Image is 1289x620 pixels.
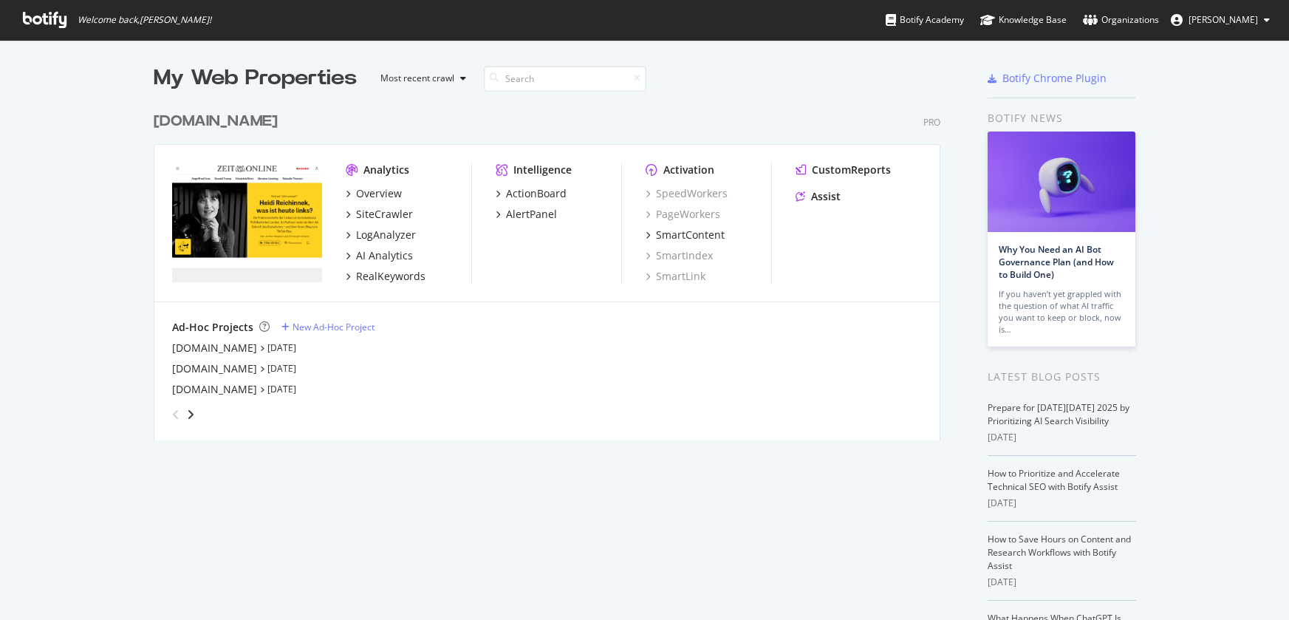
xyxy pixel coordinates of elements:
[1189,13,1258,26] span: Judith Lungstraß
[1002,71,1107,86] div: Botify Chrome Plugin
[267,341,296,354] a: [DATE]
[886,13,964,27] div: Botify Academy
[172,341,257,355] a: [DOMAIN_NAME]
[154,111,278,132] div: [DOMAIN_NAME]
[78,14,211,26] span: Welcome back, [PERSON_NAME] !
[513,163,572,177] div: Intelligence
[988,576,1136,589] div: [DATE]
[172,163,322,282] img: www.zeit.de
[293,321,375,333] div: New Ad-Hoc Project
[811,189,841,204] div: Assist
[172,361,257,376] a: [DOMAIN_NAME]
[346,248,413,263] a: AI Analytics
[267,362,296,375] a: [DATE]
[812,163,891,177] div: CustomReports
[166,403,185,426] div: angle-left
[646,228,725,242] a: SmartContent
[656,228,725,242] div: SmartContent
[380,74,454,83] div: Most recent crawl
[496,186,567,201] a: ActionBoard
[999,288,1124,335] div: If you haven’t yet grappled with the question of what AI traffic you want to keep or block, now is…
[988,71,1107,86] a: Botify Chrome Plugin
[988,369,1136,385] div: Latest Blog Posts
[154,93,952,440] div: grid
[356,228,416,242] div: LogAnalyzer
[646,186,728,201] a: SpeedWorkers
[154,111,284,132] a: [DOMAIN_NAME]
[980,13,1067,27] div: Knowledge Base
[346,228,416,242] a: LogAnalyzer
[356,207,413,222] div: SiteCrawler
[988,497,1136,510] div: [DATE]
[346,269,425,284] a: RealKeywords
[496,207,557,222] a: AlertPanel
[988,401,1129,427] a: Prepare for [DATE][DATE] 2025 by Prioritizing AI Search Visibility
[988,431,1136,444] div: [DATE]
[988,110,1136,126] div: Botify news
[646,269,705,284] a: SmartLink
[267,383,296,395] a: [DATE]
[363,163,409,177] div: Analytics
[646,248,713,263] a: SmartIndex
[369,67,472,90] button: Most recent crawl
[346,207,413,222] a: SiteCrawler
[988,533,1131,572] a: How to Save Hours on Content and Research Workflows with Botify Assist
[646,207,720,222] a: PageWorkers
[356,186,402,201] div: Overview
[923,116,940,129] div: Pro
[796,189,841,204] a: Assist
[796,163,891,177] a: CustomReports
[484,66,646,92] input: Search
[506,186,567,201] div: ActionBoard
[663,163,714,177] div: Activation
[346,186,402,201] a: Overview
[988,467,1120,493] a: How to Prioritize and Accelerate Technical SEO with Botify Assist
[281,321,375,333] a: New Ad-Hoc Project
[356,248,413,263] div: AI Analytics
[172,382,257,397] a: [DOMAIN_NAME]
[506,207,557,222] div: AlertPanel
[154,64,357,93] div: My Web Properties
[1159,8,1282,32] button: [PERSON_NAME]
[172,320,253,335] div: Ad-Hoc Projects
[988,132,1135,232] img: Why You Need an AI Bot Governance Plan (and How to Build One)
[1083,13,1159,27] div: Organizations
[185,407,196,422] div: angle-right
[999,243,1114,281] a: Why You Need an AI Bot Governance Plan (and How to Build One)
[356,269,425,284] div: RealKeywords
